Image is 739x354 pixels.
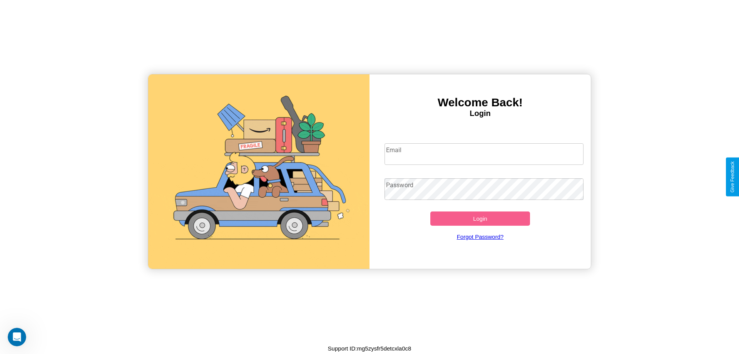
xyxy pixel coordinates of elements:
[8,328,26,346] iframe: Intercom live chat
[148,74,369,269] img: gif
[430,211,530,226] button: Login
[328,343,411,354] p: Support ID: mg5zysfr5detcxla0c8
[381,226,580,248] a: Forgot Password?
[369,96,591,109] h3: Welcome Back!
[369,109,591,118] h4: Login
[730,161,735,193] div: Give Feedback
